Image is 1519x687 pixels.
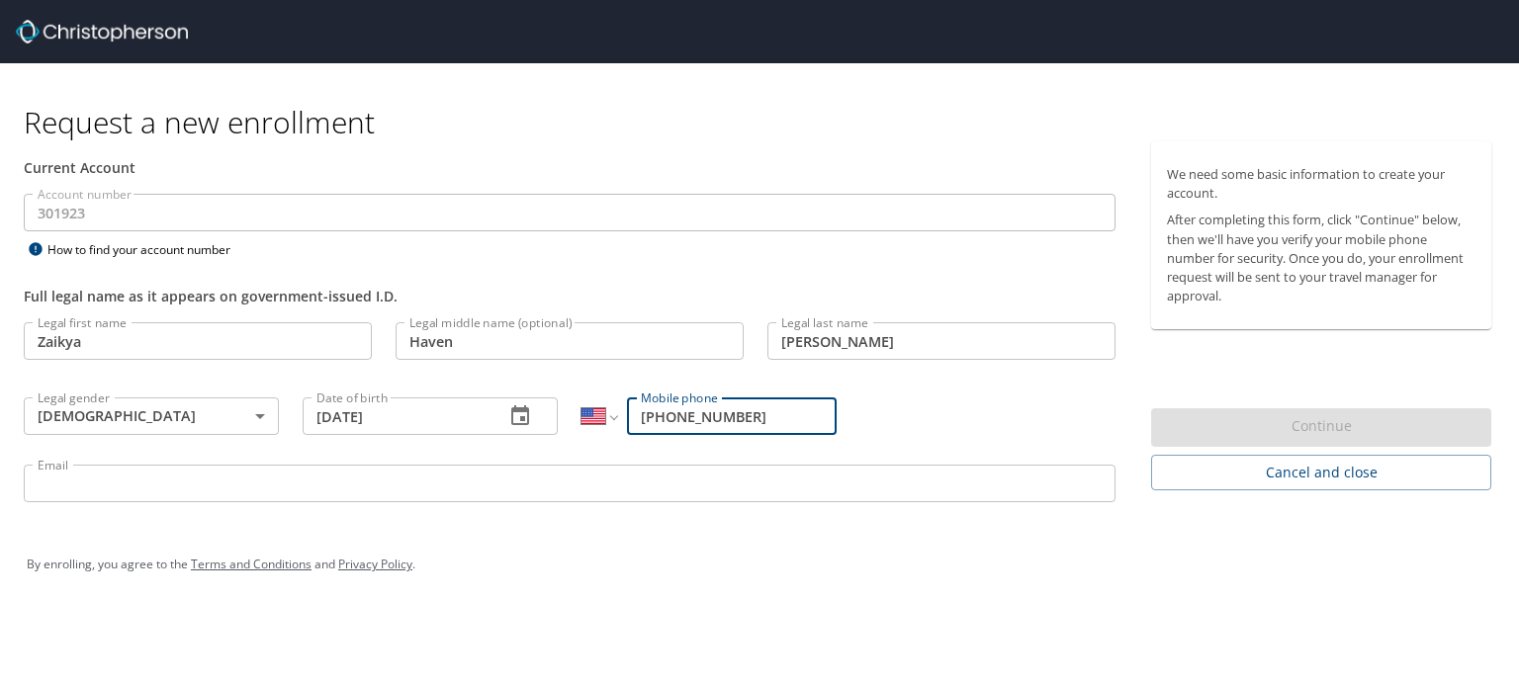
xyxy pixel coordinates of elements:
[27,540,1492,589] div: By enrolling, you agree to the and .
[338,556,412,572] a: Privacy Policy
[24,237,271,262] div: How to find your account number
[24,286,1116,306] div: Full legal name as it appears on government-issued I.D.
[24,103,1507,141] h1: Request a new enrollment
[1167,211,1475,305] p: After completing this form, click "Continue" below, then we'll have you verify your mobile phone ...
[1167,165,1475,203] p: We need some basic information to create your account.
[1151,455,1491,491] button: Cancel and close
[16,20,188,43] img: cbt logo
[1167,461,1475,485] span: Cancel and close
[191,556,312,572] a: Terms and Conditions
[24,397,279,435] div: [DEMOGRAPHIC_DATA]
[627,397,837,435] input: Enter phone number
[303,397,489,435] input: MM/DD/YYYY
[24,157,1116,178] div: Current Account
